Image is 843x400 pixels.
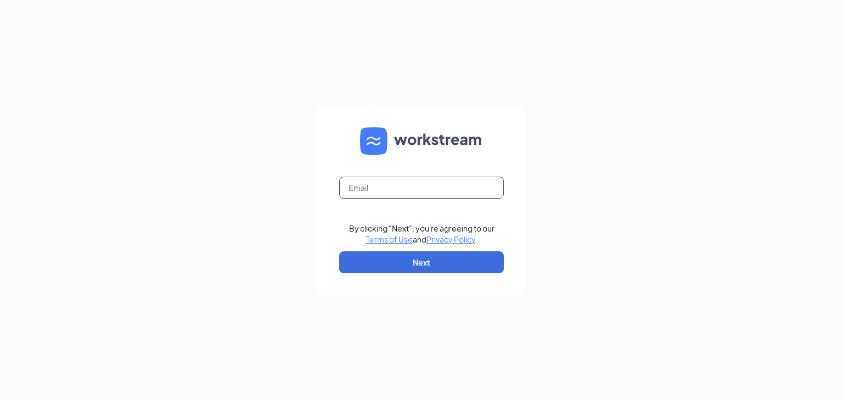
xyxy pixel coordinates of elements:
a: Terms of Use [366,234,413,244]
div: By clicking "Next", you're agreeing to our and . [349,223,494,245]
input: Email [339,177,504,199]
a: Privacy Policy [426,234,475,244]
button: Next [339,251,504,273]
img: WS logo and Workstream text [360,127,483,155]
